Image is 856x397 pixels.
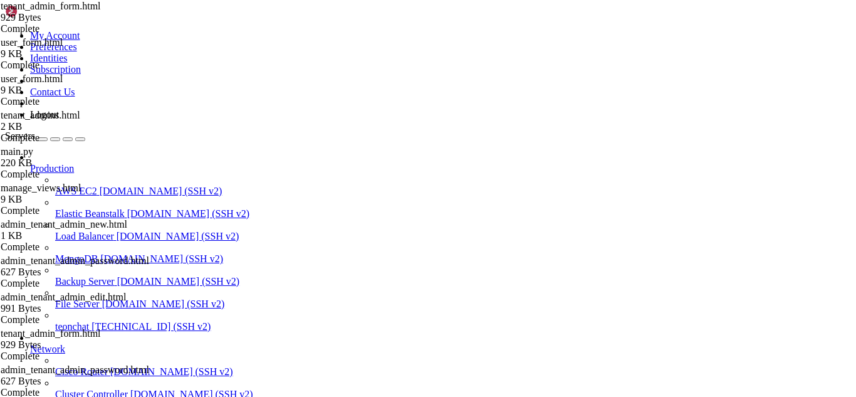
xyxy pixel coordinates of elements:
div: Complete [1,169,117,180]
span: user_form.html [1,73,63,84]
span: tenant_admin_form.html [1,1,117,23]
span: tenant_admin_form.html [1,328,117,351]
span: admin_tenant_admin_new.html [1,219,127,230]
span: tenant_admins.html [1,110,80,120]
div: Complete [1,278,117,289]
span: admin_tenant_admin_password.html [1,364,149,387]
div: 929 Bytes [1,12,117,23]
span: tenant_admins.html [1,110,117,132]
div: 627 Bytes [1,267,117,278]
div: 9 KB [1,194,117,205]
span: admin_tenant_admin_password.html [1,255,149,278]
span: manage_views.html [1,183,81,193]
span: admin_tenant_admin_password.html [1,364,149,375]
div: 991 Bytes [1,303,117,314]
div: Complete [1,23,117,34]
div: Complete [1,314,117,326]
span: admin_tenant_admin_new.html [1,219,127,241]
div: Complete [1,132,117,144]
span: user_form.html [1,73,117,96]
span: main.py [1,146,117,169]
div: Complete [1,60,117,71]
span: admin_tenant_admin_edit.html [1,292,126,314]
span: main.py [1,146,33,157]
div: 220 KB [1,157,117,169]
span: tenant_admin_form.html [1,328,101,339]
div: Complete [1,205,117,216]
div: 1 KB [1,230,117,241]
div: 929 Bytes [1,339,117,351]
span: tenant_admin_form.html [1,1,101,11]
span: user_form.html [1,37,63,48]
div: Complete [1,96,117,107]
span: user_form.html [1,37,117,60]
div: Complete [1,351,117,362]
div: 2 KB [1,121,117,132]
span: admin_tenant_admin_edit.html [1,292,126,302]
div: 9 KB [1,85,117,96]
div: 627 Bytes [1,376,117,387]
span: admin_tenant_admin_password.html [1,255,149,266]
span: manage_views.html [1,183,117,205]
div: Complete [1,241,117,253]
div: 9 KB [1,48,117,60]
